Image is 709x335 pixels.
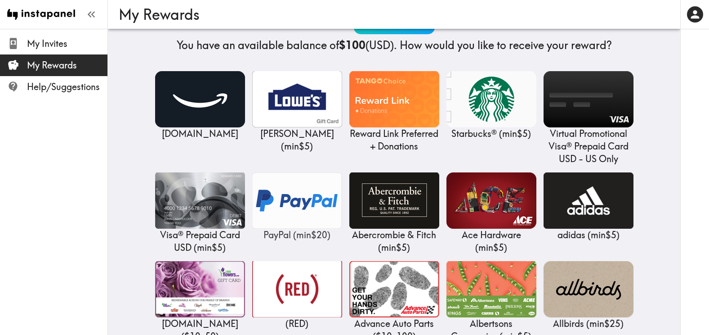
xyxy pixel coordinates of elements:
[155,127,245,140] p: [DOMAIN_NAME]
[155,172,245,229] img: Visa® Prepaid Card USD
[349,127,439,153] p: Reward Link Preferred + Donations
[349,229,439,254] p: Abercrombie & Fitch ( min $5 )
[155,71,245,140] a: Amazon.com[DOMAIN_NAME]
[544,172,633,229] img: adidas
[446,172,536,254] a: Ace HardwareAce Hardware (min$5)
[252,172,342,229] img: PayPal
[155,172,245,254] a: Visa® Prepaid Card USDVisa® Prepaid Card USD (min$5)
[446,172,536,229] img: Ace Hardware
[252,229,342,241] p: PayPal ( min $20 )
[544,172,633,241] a: adidasadidas (min$5)
[446,71,536,127] img: Starbucks®
[252,172,342,241] a: PayPalPayPal (min$20)
[252,71,342,153] a: Lowe's[PERSON_NAME] (min$5)
[252,317,342,330] p: (RED)
[27,37,107,50] span: My Invites
[252,71,342,127] img: Lowe's
[446,127,536,140] p: Starbucks® ( min $5 )
[252,261,342,317] img: (RED)
[349,172,439,229] img: Abercrombie & Fitch
[339,38,366,52] b: $100
[252,127,342,153] p: [PERSON_NAME] ( min $5 )
[155,261,245,317] img: 1-800flowers.com
[155,229,245,254] p: Visa® Prepaid Card USD ( min $5 )
[155,71,245,127] img: Amazon.com
[446,261,536,317] img: Albertsons Companies
[349,261,439,317] img: Advance Auto Parts
[119,6,662,23] h3: My Rewards
[544,261,633,330] a: AllbirdsAllbirds (min$25)
[544,317,633,330] p: Allbirds ( min $25 )
[349,71,439,153] a: Reward Link Preferred + DonationsReward Link Preferred + Donations
[544,229,633,241] p: adidas ( min $5 )
[544,71,633,165] a: Virtual Promotional Visa® Prepaid Card USD - US OnlyVirtual Promotional Visa® Prepaid Card USD - ...
[544,261,633,317] img: Allbirds
[177,38,612,53] h4: You have an available balance of (USD) . How would you like to receive your reward?
[27,59,107,72] span: My Rewards
[349,172,439,254] a: Abercrombie & FitchAbercrombie & Fitch (min$5)
[544,71,633,127] img: Virtual Promotional Visa® Prepaid Card USD - US Only
[252,261,342,330] a: (RED)(RED)
[446,71,536,140] a: Starbucks®Starbucks® (min$5)
[446,229,536,254] p: Ace Hardware ( min $5 )
[544,127,633,165] p: Virtual Promotional Visa® Prepaid Card USD - US Only
[27,81,107,93] span: Help/Suggestions
[349,71,439,127] img: Reward Link Preferred + Donations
